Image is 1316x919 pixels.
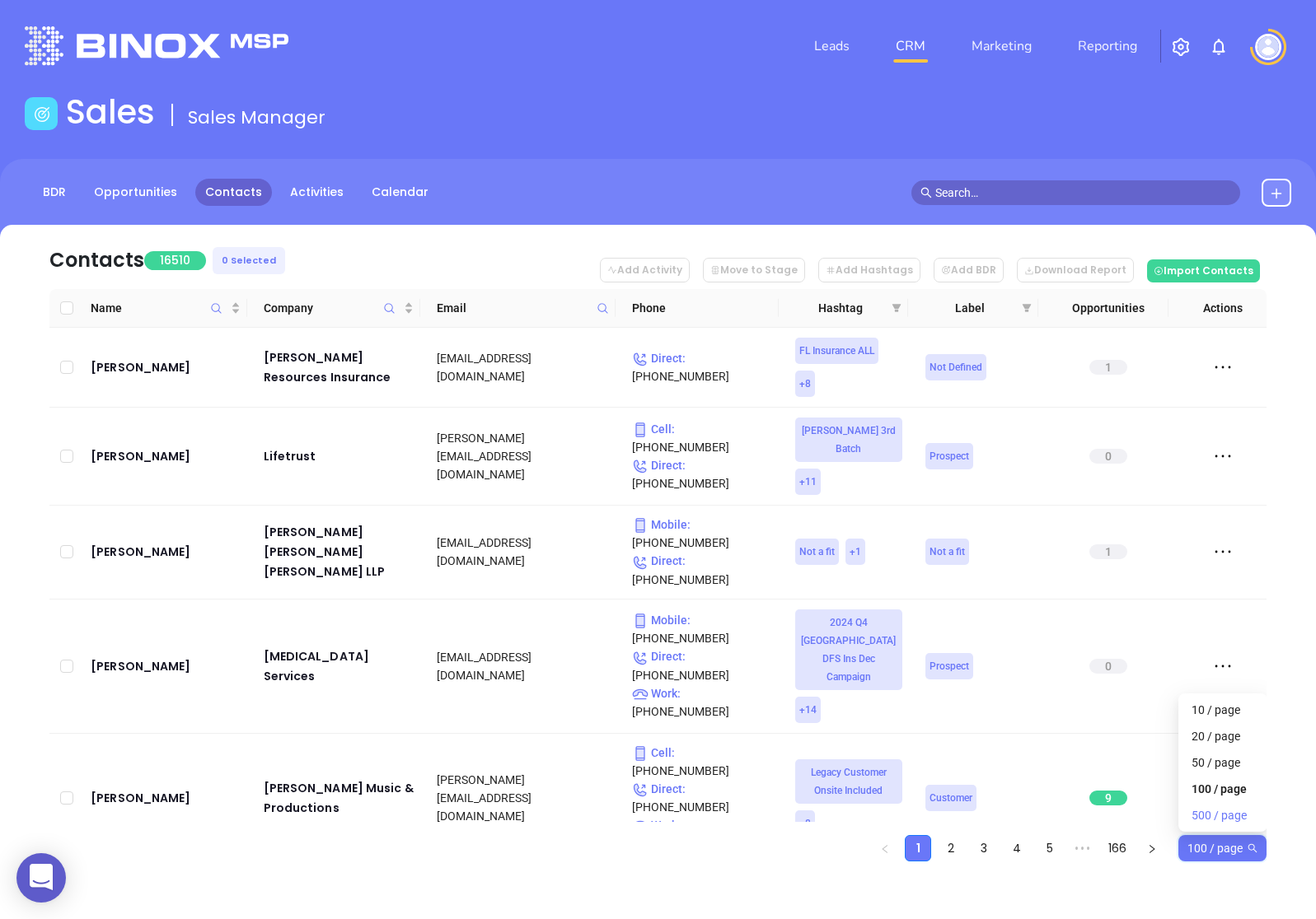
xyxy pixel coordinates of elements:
[1182,776,1264,802] div: 100 / page
[939,836,963,861] a: 2
[1089,449,1127,464] span: 0
[91,788,240,808] div: [PERSON_NAME]
[1168,289,1267,328] th: Actions
[1255,34,1281,60] img: user
[1037,836,1062,861] a: 5
[632,456,771,492] p: [PHONE_NUMBER]
[1192,753,1254,772] div: 50 / page
[1089,659,1127,674] span: 0
[264,778,414,818] a: [PERSON_NAME] Music & Productions
[280,179,354,206] a: Activities
[437,429,609,483] div: [PERSON_NAME][EMAIL_ADDRESS][DOMAIN_NAME]
[632,611,771,647] p: [PHONE_NUMBER]
[1192,780,1254,798] div: 100 / page
[1038,289,1168,328] th: Opportunities
[971,835,997,861] li: 3
[880,844,890,854] span: left
[892,303,902,313] span: filter
[1037,835,1063,861] li: 5
[965,30,1038,63] a: Marketing
[1103,836,1131,861] a: 166
[437,648,609,684] div: [EMAIL_ADDRESS][DOMAIN_NAME]
[1103,835,1132,861] li: 166
[632,552,771,588] p: [PHONE_NUMBER]
[938,835,964,861] li: 2
[91,357,240,377] a: [PERSON_NAME]
[1147,259,1260,282] button: Import Contacts
[1182,802,1264,828] div: 500 / page
[808,30,856,63] a: Leads
[33,179,76,206] a: BDR
[247,289,421,328] th: Company
[799,375,811,393] span: + 8
[930,543,965,561] span: Not a fit
[1147,844,1157,854] span: right
[799,473,817,491] span: + 11
[799,814,811,833] span: + 8
[888,296,905,320] span: filter
[905,835,931,861] li: 1
[264,522,414,581] div: [PERSON_NAME] [PERSON_NAME] [PERSON_NAME] LLP
[632,819,681,832] span: Work :
[264,348,414,387] a: [PERSON_NAME] Resources Insurance
[362,179,438,206] a: Calendar
[264,646,414,686] a: [MEDICAL_DATA] Services
[632,518,691,531] span: Mobile :
[84,179,187,206] a: Opportunities
[264,446,414,466] a: Lifetrust
[264,299,401,317] span: Company
[1171,37,1191,57] img: iconSetting
[437,534,609,570] div: [EMAIL_ADDRESS][DOMAIN_NAME]
[632,746,675,759] span: Cell :
[930,657,969,675] span: Prospect
[1071,30,1144,63] a: Reporting
[188,105,325,130] span: Sales Manager
[930,789,972,807] span: Customer
[66,92,155,132] h1: Sales
[632,352,686,365] span: Direct :
[25,26,288,65] img: logo
[1089,360,1127,375] span: 1
[889,30,932,63] a: CRM
[1022,303,1032,313] span: filter
[91,446,240,466] a: [PERSON_NAME]
[632,515,771,552] p: [PHONE_NUMBER]
[1004,835,1030,861] li: 4
[906,836,930,861] a: 1
[1139,835,1165,861] button: right
[632,684,771,721] p: [PHONE_NUMBER]
[795,299,886,317] span: Hashtag
[632,422,675,436] span: Cell :
[632,420,771,456] p: [PHONE_NUMBER]
[930,358,982,376] span: Not Defined
[799,613,898,686] span: 2024 Q4 [GEOGRAPHIC_DATA] DFS Ins Dec Campaign
[91,656,240,676] a: [PERSON_NAME]
[925,299,1015,317] span: Label
[799,701,817,719] span: + 14
[935,184,1231,202] input: Search…
[920,187,932,198] span: search
[632,459,686,472] span: Direct :
[91,542,240,562] a: [PERSON_NAME]
[1192,701,1254,719] div: 10 / page
[1192,806,1254,824] div: 500 / page
[799,543,835,561] span: Not a fit
[799,342,874,360] span: FL Insurance ALL
[632,650,686,663] span: Direct :
[632,816,771,852] p: [PHONE_NUMBER]
[972,836,996,861] a: 3
[195,179,272,206] a: Contacts
[84,289,246,328] th: Name
[872,835,898,861] button: left
[632,613,691,627] span: Mobile :
[799,422,898,458] span: [PERSON_NAME] 3rd Batch
[632,647,771,683] p: [PHONE_NUMBER]
[1182,749,1264,776] div: 50 / page
[1209,37,1229,57] img: iconNotification
[213,247,285,274] div: 0 Selected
